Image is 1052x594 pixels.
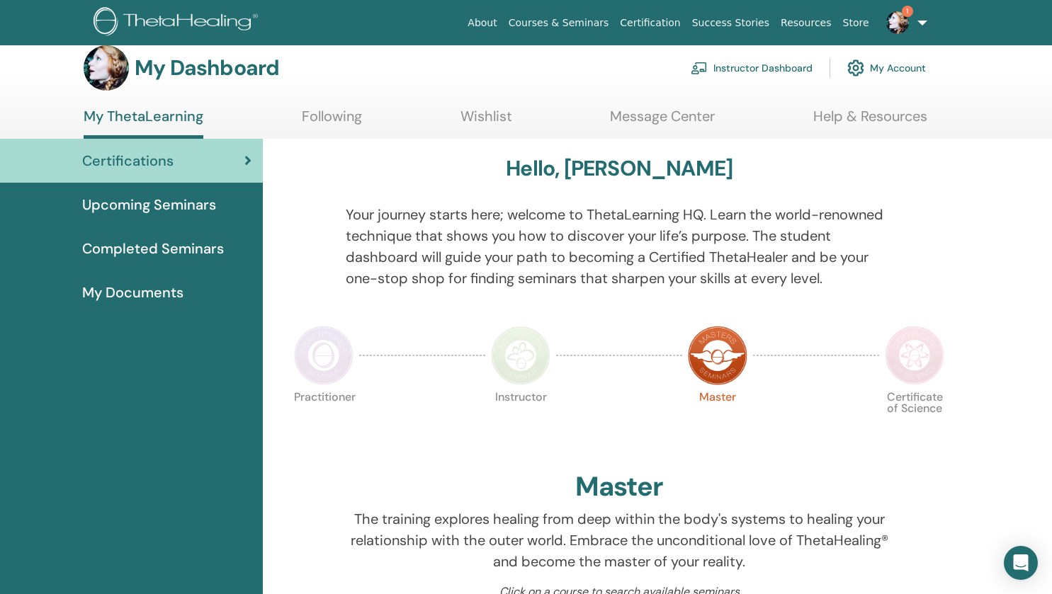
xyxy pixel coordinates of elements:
a: Courses & Seminars [503,10,615,36]
span: Completed Seminars [82,238,224,259]
a: Message Center [610,108,715,135]
img: cog.svg [847,56,864,80]
img: Certificate of Science [885,326,944,385]
span: My Documents [82,282,183,303]
a: Success Stories [686,10,775,36]
div: Open Intercom Messenger [1004,546,1038,580]
a: Wishlist [460,108,512,135]
span: 1 [902,6,913,17]
p: Master [688,392,747,451]
img: default.jpg [886,11,909,34]
h2: Master [575,471,663,503]
p: Your journey starts here; welcome to ThetaLearning HQ. Learn the world-renowned technique that sh... [346,204,893,289]
h3: Hello, [PERSON_NAME] [506,156,733,181]
a: About [462,10,502,36]
a: Resources [775,10,837,36]
p: Practitioner [294,392,354,451]
a: Following [302,108,362,135]
span: Upcoming Seminars [82,194,216,215]
h3: My Dashboard [135,55,279,81]
img: Instructor [491,326,550,385]
p: The training explores healing from deep within the body's systems to healing your relationship wi... [346,508,893,572]
img: chalkboard-teacher.svg [691,62,708,74]
a: Help & Resources [813,108,927,135]
a: Instructor Dashboard [691,52,813,84]
img: Practitioner [294,326,354,385]
a: Store [837,10,875,36]
a: My Account [847,52,926,84]
img: logo.png [94,7,263,39]
p: Instructor [491,392,550,451]
img: Master [688,326,747,385]
a: My ThetaLearning [84,108,203,139]
img: default.jpg [84,45,129,91]
p: Certificate of Science [885,392,944,451]
a: Certification [614,10,686,36]
span: Certifications [82,150,174,171]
